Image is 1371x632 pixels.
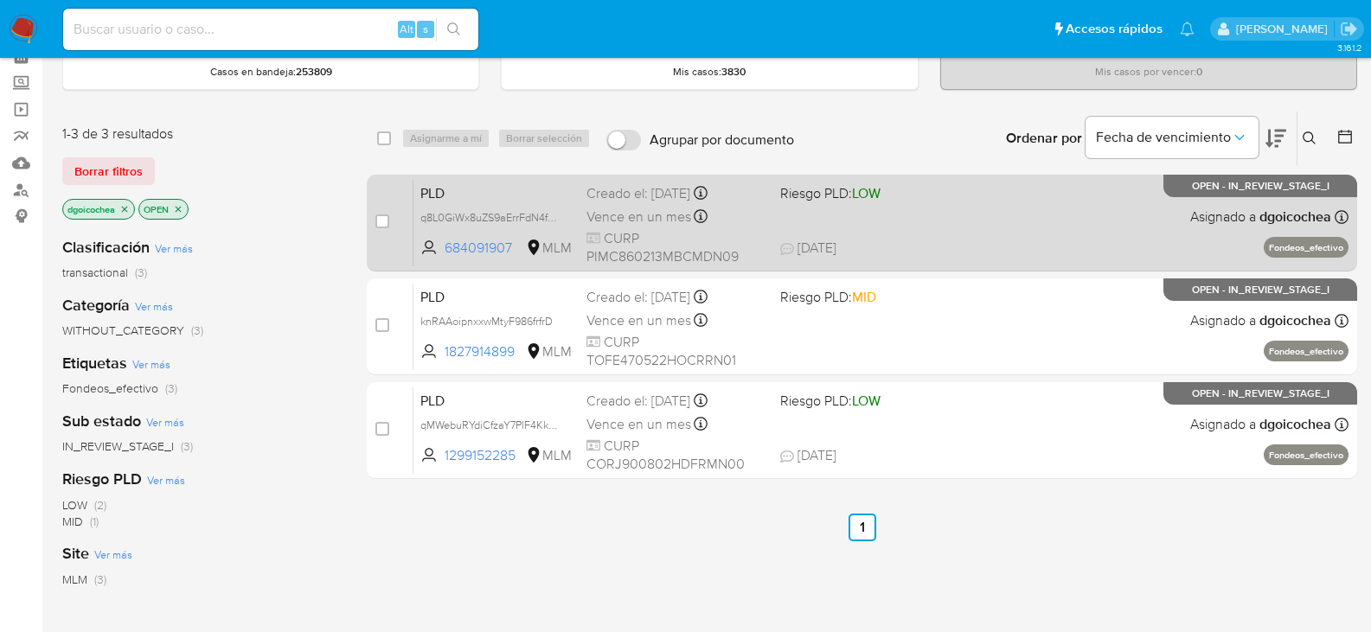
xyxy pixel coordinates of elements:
[423,21,428,37] span: s
[1180,22,1195,36] a: Notificaciones
[1236,21,1334,37] p: dalia.goicochea@mercadolibre.com.mx
[400,21,413,37] span: Alt
[63,18,478,41] input: Buscar usuario o caso...
[1340,20,1358,38] a: Salir
[436,17,471,41] button: search-icon
[1337,41,1362,54] span: 3.161.2
[1066,20,1163,38] span: Accesos rápidos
